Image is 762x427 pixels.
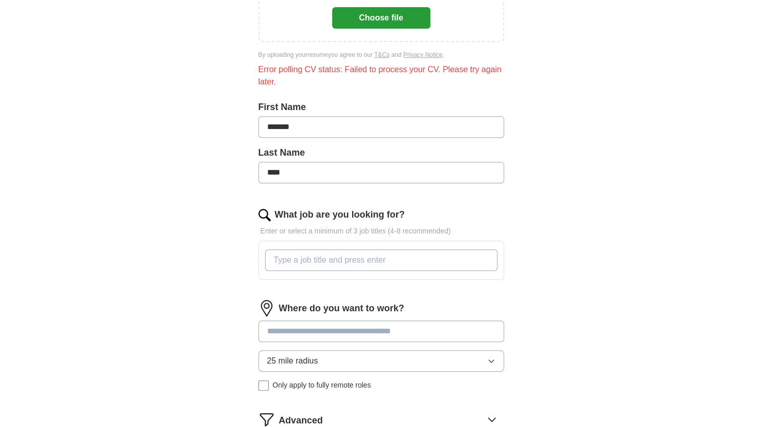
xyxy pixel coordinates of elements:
[258,226,504,237] p: Enter or select a minimum of 3 job titles (4-8 recommended)
[258,63,504,88] div: Error polling CV status: Failed to process your CV. Please try again later.
[332,7,430,29] button: Choose file
[258,100,504,114] label: First Name
[258,380,269,391] input: Only apply to fully remote roles
[258,50,504,59] div: By uploading your resume you agree to our and .
[267,355,318,367] span: 25 mile radius
[374,51,389,58] a: T&Cs
[265,249,497,271] input: Type a job title and press enter
[258,146,504,160] label: Last Name
[275,208,405,222] label: What job are you looking for?
[258,209,271,221] img: search.png
[273,380,371,391] span: Only apply to fully remote roles
[258,350,504,372] button: 25 mile radius
[403,51,443,58] a: Privacy Notice
[258,300,275,316] img: location.png
[279,302,404,315] label: Where do you want to work?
